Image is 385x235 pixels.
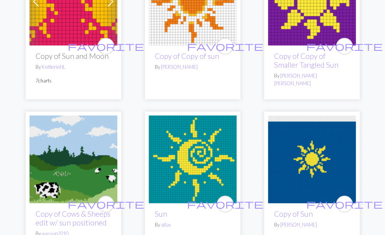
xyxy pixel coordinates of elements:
img: Cows [29,115,117,203]
a: [PERSON_NAME] [161,64,198,70]
button: favourite [336,196,353,212]
i: favourite [187,196,263,212]
h2: Copy of Sun and Moon [36,52,111,60]
button: favourite [97,38,114,55]
p: By [155,63,231,71]
a: Copy of Sun [274,209,313,218]
a: Sun [149,155,237,162]
span: favorite [68,40,144,52]
button: favourite [217,38,234,55]
a: Sun [268,155,356,162]
span: favorite [68,198,144,210]
img: Sun [268,115,356,203]
a: Copy of Cows & Sheeps edit w/ sun positioned [36,209,110,227]
i: favourite [306,39,383,54]
button: favourite [336,38,353,55]
a: Copy of Copy of sun [155,52,219,60]
a: Cows [29,155,117,162]
i: favourite [306,196,383,212]
i: favourite [68,196,144,212]
a: atlas [161,222,171,228]
a: KnitterinNL [42,64,65,70]
p: By [274,72,350,87]
span: favorite [187,198,263,210]
p: 7 charts [36,77,111,84]
span: favorite [306,198,383,210]
i: favourite [187,39,263,54]
a: Sun [155,209,167,218]
span: favorite [187,40,263,52]
a: [PERSON_NAME] [280,222,317,228]
p: By [36,63,111,71]
button: favourite [97,196,114,212]
img: Sun [149,115,237,203]
i: favourite [68,39,144,54]
span: favorite [306,40,383,52]
button: favourite [217,196,234,212]
p: By [274,221,350,229]
a: Copy of Copy of Smaller Tangled Sun [274,52,338,69]
p: By [155,221,231,229]
a: [PERSON_NAME] [PERSON_NAME] [274,73,317,86]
